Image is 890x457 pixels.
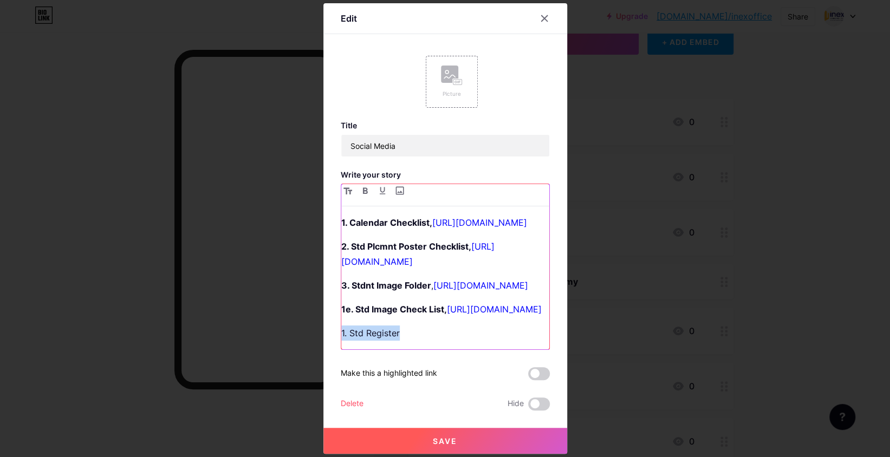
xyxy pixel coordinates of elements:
input: Title [341,135,549,156]
div: Make this a highlighted link [341,367,437,380]
div: Edit [341,12,357,25]
strong: 3. Stdnt Image Folder [341,280,431,291]
span: Hide [508,397,524,410]
strong: 1. Calendar Checklist, [341,217,432,228]
strong: 2. Std Plcmnt Poster Checklist, [341,241,471,252]
div: Delete [341,397,363,410]
button: Save [323,428,567,454]
a: [URL][DOMAIN_NAME] [433,280,528,291]
h3: Write your story [341,170,550,179]
p: , [341,278,549,293]
strong: 1e. Std Image Check List, [341,304,447,315]
a: [URL][DOMAIN_NAME] [447,304,542,315]
span: Save [433,436,457,446]
p: 1. Std Register [341,325,549,341]
h3: Title [341,121,550,130]
div: Picture [441,90,463,98]
a: [URL][DOMAIN_NAME] [432,217,527,228]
